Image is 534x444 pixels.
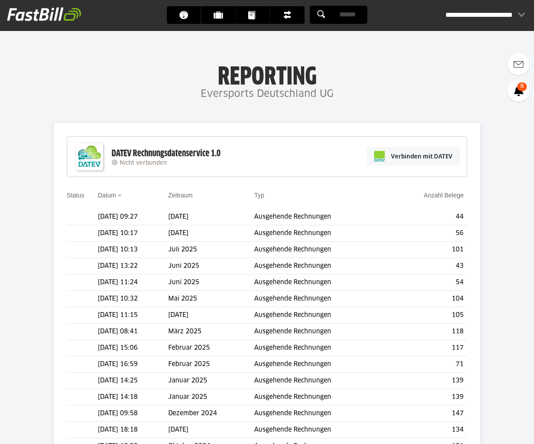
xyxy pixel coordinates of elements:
td: [DATE] 10:13 [98,242,168,258]
td: [DATE] [168,209,254,225]
td: 139 [391,389,468,405]
td: Januar 2025 [168,373,254,389]
td: 147 [391,405,468,422]
td: Ausgehende Rechnungen [254,340,390,356]
td: Juni 2025 [168,258,254,274]
span: 8 [517,82,527,91]
td: 104 [391,291,468,307]
td: März 2025 [168,324,254,340]
td: Februar 2025 [168,356,254,373]
td: 43 [391,258,468,274]
td: [DATE] 10:32 [98,291,168,307]
td: 54 [391,274,468,291]
td: 118 [391,324,468,340]
td: Ausgehende Rechnungen [254,307,390,324]
span: Verbinden mit DATEV [391,152,453,161]
a: Kunden [201,6,236,24]
td: Ausgehende Rechnungen [254,405,390,422]
td: 105 [391,307,468,324]
span: Nicht verbunden [120,160,167,166]
td: 71 [391,356,468,373]
a: Typ [254,192,264,199]
a: Finanzen [271,6,305,24]
td: Januar 2025 [168,389,254,405]
td: [DATE] 08:41 [98,324,168,340]
td: 134 [391,422,468,438]
img: DATEV-Datenservice Logo [72,139,107,174]
td: Ausgehende Rechnungen [254,258,390,274]
td: Dezember 2024 [168,405,254,422]
td: [DATE] 10:17 [98,225,168,242]
a: Status [67,192,85,199]
a: Anzahl Belege [424,192,464,199]
span: Dashboard [179,6,194,24]
td: Ausgehende Rechnungen [254,291,390,307]
div: DATEV Rechnungsdatenservice 1.0 [112,148,221,159]
td: Ausgehende Rechnungen [254,209,390,225]
td: Ausgehende Rechnungen [254,373,390,389]
a: Dashboard [167,6,201,24]
td: [DATE] 11:24 [98,274,168,291]
td: Ausgehende Rechnungen [254,225,390,242]
td: Ausgehende Rechnungen [254,324,390,340]
span: Dokumente [248,6,263,24]
td: Februar 2025 [168,340,254,356]
td: [DATE] 11:15 [98,307,168,324]
td: Ausgehende Rechnungen [254,422,390,438]
td: [DATE] 14:18 [98,389,168,405]
td: [DATE] 13:22 [98,258,168,274]
td: Ausgehende Rechnungen [254,242,390,258]
td: 139 [391,373,468,389]
td: Ausgehende Rechnungen [254,389,390,405]
img: sort_desc.gif [118,195,124,197]
a: Zeitraum [168,192,193,199]
a: Dokumente [236,6,270,24]
td: [DATE] 16:59 [98,356,168,373]
img: fastbill_logo_white.png [7,7,81,21]
td: [DATE] 09:27 [98,209,168,225]
td: [DATE] 14:25 [98,373,168,389]
td: [DATE] 15:06 [98,340,168,356]
td: [DATE] [168,422,254,438]
td: 117 [391,340,468,356]
img: pi-datev-logo-farbig-24.svg [374,151,385,162]
td: [DATE] [168,225,254,242]
td: 56 [391,225,468,242]
h1: Reporting [89,62,445,85]
a: Verbinden mit DATEV [367,147,460,166]
td: [DATE] 18:18 [98,422,168,438]
span: Finanzen [283,6,298,24]
td: 101 [391,242,468,258]
td: 44 [391,209,468,225]
iframe: Öffnet ein Widget, in dem Sie weitere Informationen finden [466,417,525,440]
td: Mai 2025 [168,291,254,307]
td: [DATE] 09:58 [98,405,168,422]
td: Juni 2025 [168,274,254,291]
td: [DATE] [168,307,254,324]
a: Datum [98,192,116,199]
td: Juli 2025 [168,242,254,258]
td: Ausgehende Rechnungen [254,274,390,291]
span: Kunden [214,6,228,24]
a: 8 [507,80,530,102]
td: Ausgehende Rechnungen [254,356,390,373]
